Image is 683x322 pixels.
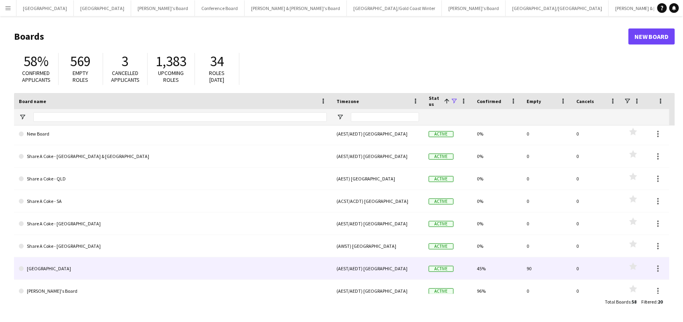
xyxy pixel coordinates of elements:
div: 0 [572,213,621,235]
div: 96% [472,280,522,302]
span: Cancelled applicants [111,69,140,83]
a: New Board [19,123,327,145]
span: 569 [71,53,91,70]
button: [PERSON_NAME]'s Board [442,0,506,16]
button: [GEOGRAPHIC_DATA] [74,0,131,16]
span: Active [429,131,454,137]
div: 0 [522,213,572,235]
div: (AEST/AEDT) [GEOGRAPHIC_DATA] [332,145,424,167]
span: Active [429,176,454,182]
div: 90 [522,257,572,279]
a: Share A Coke - [GEOGRAPHIC_DATA] [19,235,327,257]
h1: Boards [14,30,628,43]
a: [PERSON_NAME]'s Board [19,280,327,302]
a: Share A Coke - SA [19,190,327,213]
div: (ACST/ACDT) [GEOGRAPHIC_DATA] [332,190,424,212]
div: 0% [472,190,522,212]
a: New Board [628,28,675,45]
span: 20 [658,299,663,305]
span: Filtered [641,299,657,305]
div: 0% [472,168,522,190]
div: 0 [572,190,621,212]
a: [GEOGRAPHIC_DATA] [19,257,327,280]
span: Timezone [336,98,359,104]
span: Active [429,221,454,227]
div: 0 [572,257,621,279]
div: (AEST) [GEOGRAPHIC_DATA] [332,168,424,190]
span: Roles [DATE] [209,69,225,83]
a: Share A Coke - [GEOGRAPHIC_DATA] & [GEOGRAPHIC_DATA] [19,145,327,168]
div: (AEST/AEDT) [GEOGRAPHIC_DATA] [332,280,424,302]
span: Empty [527,98,541,104]
span: 34 [210,53,224,70]
div: (AEST/AEDT) [GEOGRAPHIC_DATA] [332,213,424,235]
span: Active [429,266,454,272]
div: 0 [572,123,621,145]
div: 0 [572,168,621,190]
div: 0% [472,145,522,167]
span: Confirmed [477,98,501,104]
button: Conference Board [195,0,245,16]
div: 0 [522,145,572,167]
div: 45% [472,257,522,279]
button: [GEOGRAPHIC_DATA] [16,0,74,16]
div: 0 [522,190,572,212]
span: Active [429,288,454,294]
span: 58 [632,299,636,305]
span: Board name [19,98,46,104]
button: Open Filter Menu [336,113,344,121]
div: 0 [522,235,572,257]
input: Timezone Filter Input [351,112,419,122]
span: Active [429,243,454,249]
a: Share A Coke - [GEOGRAPHIC_DATA] [19,213,327,235]
button: [PERSON_NAME] & [PERSON_NAME]'s Board [245,0,347,16]
span: 1,383 [156,53,186,70]
span: Status [429,95,441,107]
button: Open Filter Menu [19,113,26,121]
div: (AEST/AEDT) [GEOGRAPHIC_DATA] [332,257,424,279]
input: Board name Filter Input [33,112,327,122]
div: 0 [572,145,621,167]
button: [GEOGRAPHIC_DATA]/[GEOGRAPHIC_DATA] [506,0,609,16]
div: 0 [572,235,621,257]
div: 0 [522,168,572,190]
span: Confirmed applicants [22,69,51,83]
div: (AWST) [GEOGRAPHIC_DATA] [332,235,424,257]
div: : [605,294,636,310]
div: (AEST/AEDT) [GEOGRAPHIC_DATA] [332,123,424,145]
span: Active [429,154,454,160]
div: 0% [472,235,522,257]
span: Total Boards [605,299,630,305]
span: Active [429,198,454,205]
span: 3 [122,53,129,70]
span: Upcoming roles [158,69,184,83]
a: Share a Coke - QLD [19,168,327,190]
span: 58% [24,53,49,70]
div: : [641,294,663,310]
div: 0 [522,123,572,145]
span: Empty roles [73,69,89,83]
span: Cancels [576,98,594,104]
button: [PERSON_NAME]'s Board [131,0,195,16]
div: 0% [472,123,522,145]
div: 0 [572,280,621,302]
div: 0 [522,280,572,302]
button: [GEOGRAPHIC_DATA]/Gold Coast Winter [347,0,442,16]
div: 0% [472,213,522,235]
